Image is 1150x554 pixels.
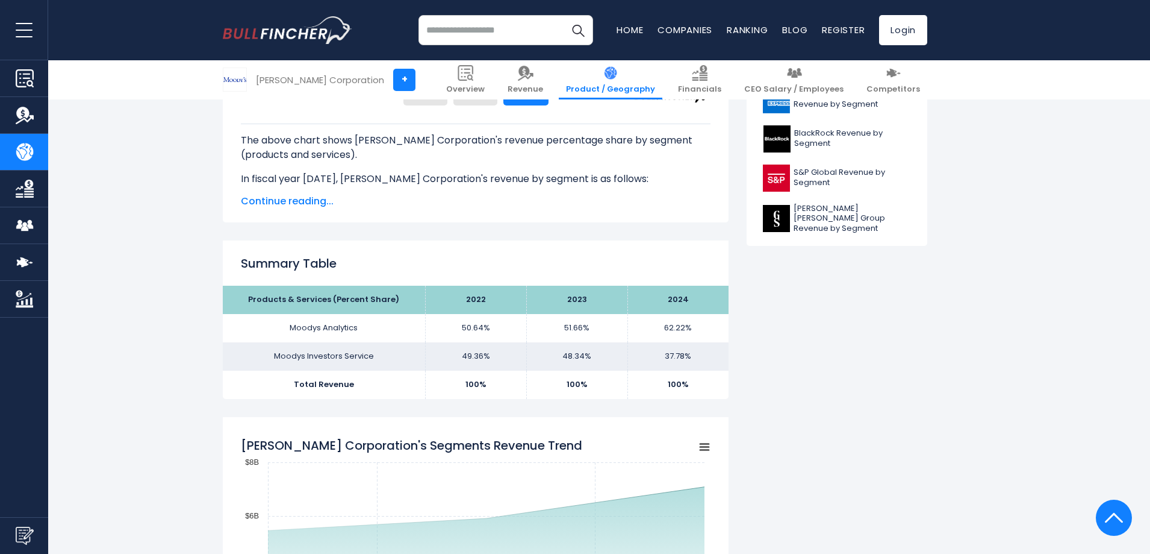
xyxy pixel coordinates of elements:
a: American Express Company Revenue by Segment [756,83,918,116]
th: 2023 [526,286,627,314]
a: S&P Global Revenue by Segment [756,162,918,195]
a: Home [617,24,643,36]
a: Register [822,24,865,36]
td: Moodys Investors Service [223,342,425,371]
tspan: [PERSON_NAME] Corporation's Segments Revenue Trend [241,437,582,454]
img: BLK logo [763,125,791,153]
th: Products & Services (Percent Share) [223,286,425,314]
a: Revenue [500,60,550,99]
a: Blog [782,24,807,36]
span: Product / Geography [566,84,655,95]
span: Revenue [508,84,543,95]
a: CEO Salary / Employees [737,60,851,99]
td: 62.22% [627,314,729,342]
img: SPGI logo [763,165,790,192]
th: 2022 [425,286,526,314]
img: GS logo [763,205,790,232]
div: [PERSON_NAME] Corporation [256,73,384,87]
span: Overview [446,84,485,95]
a: Go to homepage [223,16,352,44]
img: MCO logo [223,68,246,91]
a: Financials [671,60,729,99]
div: The for [PERSON_NAME] Corporation is the Moodys Analytics, which represents 62.22% of its total r... [241,124,710,312]
a: [PERSON_NAME] [PERSON_NAME] Group Revenue by Segment [756,201,918,238]
a: Overview [439,60,492,99]
td: 37.78% [627,342,729,371]
td: 48.34% [526,342,627,371]
td: 49.36% [425,342,526,371]
h2: Summary Table [241,254,710,272]
button: Search [563,15,593,45]
td: 50.64% [425,314,526,342]
td: 100% [425,371,526,399]
text: $8B [245,458,259,467]
td: 100% [627,371,729,399]
a: Competitors [859,60,927,99]
a: BlackRock Revenue by Segment [756,122,918,156]
a: Companies [657,24,712,36]
td: Total Revenue [223,371,425,399]
span: [PERSON_NAME] [PERSON_NAME] Group Revenue by Segment [794,204,911,235]
span: Financials [678,84,721,95]
td: 100% [526,371,627,399]
span: Continue reading... [241,194,710,209]
img: AXP logo [763,86,790,113]
a: Login [879,15,927,45]
th: 2024 [627,286,729,314]
p: In fiscal year [DATE], [PERSON_NAME] Corporation's revenue by segment is as follows: [241,172,710,186]
span: S&P Global Revenue by Segment [794,168,911,188]
span: CEO Salary / Employees [744,84,844,95]
span: BlackRock Revenue by Segment [794,128,911,149]
text: $6B [245,511,259,520]
span: Competitors [866,84,920,95]
td: Moodys Analytics [223,314,425,342]
span: American Express Company Revenue by Segment [794,89,911,110]
img: bullfincher logo [223,16,352,44]
a: Ranking [727,24,768,36]
p: The above chart shows [PERSON_NAME] Corporation's revenue percentage share by segment (products a... [241,133,710,162]
a: Product / Geography [559,60,662,99]
a: + [393,69,415,91]
td: 51.66% [526,314,627,342]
